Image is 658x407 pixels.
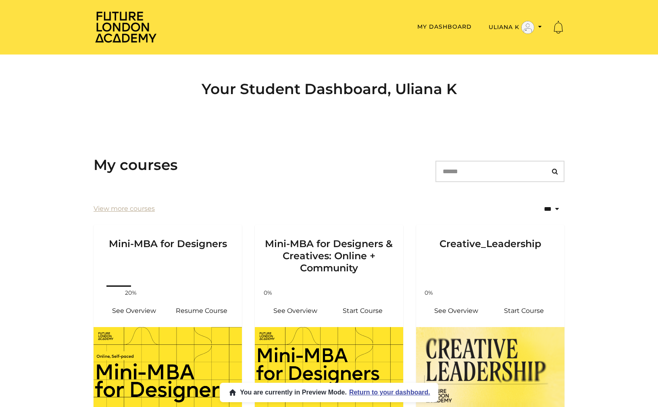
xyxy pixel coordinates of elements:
[258,289,277,297] span: 0%
[426,225,555,274] h3: Creative_Leadership
[94,80,564,98] h2: Your Student Dashboard, Uliana K
[490,301,558,321] a: Creative_Leadership: Resume Course
[419,289,439,297] span: 0%
[94,204,155,214] a: View more courses
[417,23,472,30] a: My Dashboard
[416,225,564,284] a: Creative_Leadership
[94,225,242,284] a: Mini-MBA for Designers
[329,301,397,321] a: Mini-MBA for Designers & Creatives: Online + Community: Resume Course
[94,156,178,174] h3: My courses
[255,225,403,284] a: Mini-MBA for Designers & Creatives: Online + Community
[121,289,141,297] span: 20%
[261,301,329,321] a: Mini-MBA for Designers & Creatives: Online + Community: See Overview
[94,10,158,43] img: Home Page
[100,301,168,321] a: Mini-MBA for Designers: See Overview
[518,199,564,218] select: status
[264,225,394,274] h3: Mini-MBA for Designers & Creatives: Online + Community
[168,301,235,321] a: Mini-MBA for Designers: Resume Course
[486,21,544,34] button: Toggle menu
[423,301,490,321] a: Creative_Leadership: See Overview
[349,389,430,396] span: Return to your dashboard.
[220,383,438,402] button: You are currently in Preview Mode.Return to your dashboard.
[103,225,232,274] h3: Mini-MBA for Designers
